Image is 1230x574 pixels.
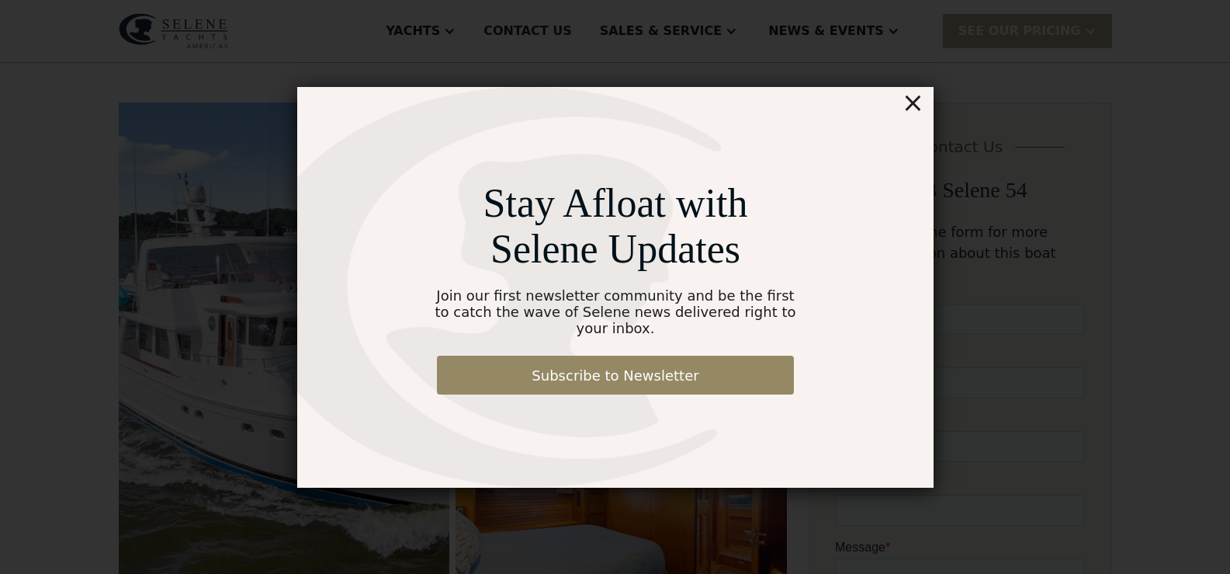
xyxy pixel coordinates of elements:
[901,87,923,118] div: ×
[427,180,803,272] div: Stay Afloat with Selene Updates
[4,345,250,386] span: Unsubscribe any time by clicking the link at the bottom of any message
[4,345,176,372] strong: I want to subscribe to your Newsletter.
[4,346,14,356] input: I want to subscribe to your Newsletter.Unsubscribe any time by clicking the link at the bottom of...
[427,287,803,336] div: Join our first newsletter community and be the first to catch the wave of Selene news delivered r...
[437,356,794,395] a: Subscribe to Newsletter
